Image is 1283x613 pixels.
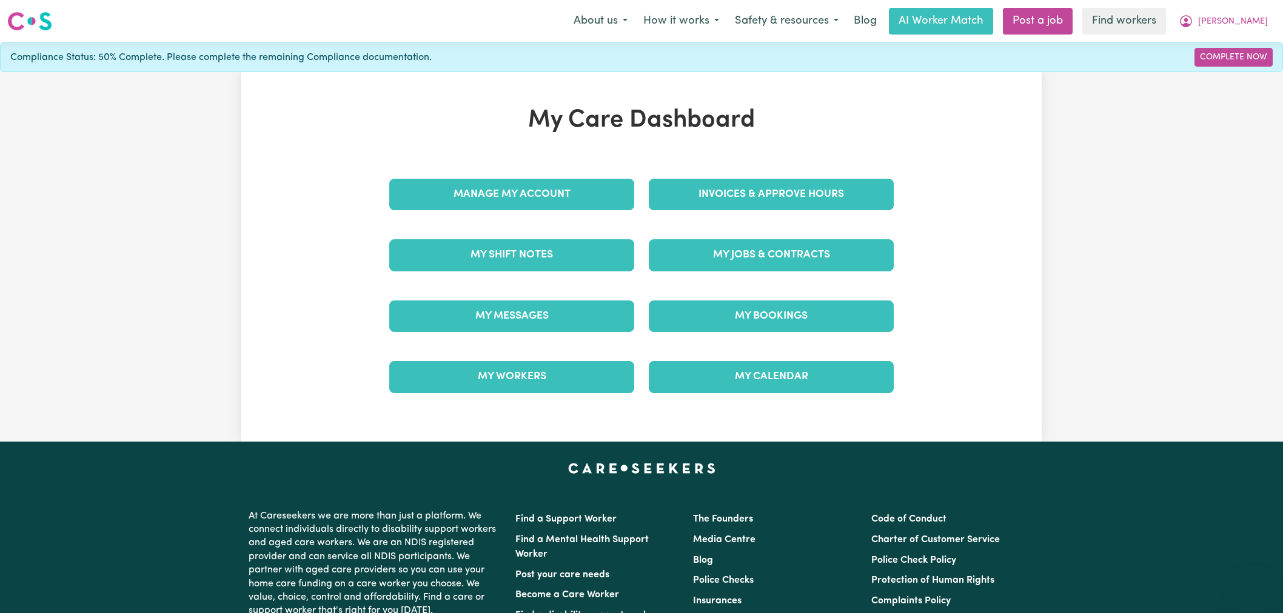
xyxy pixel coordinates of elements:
button: How it works [635,8,727,34]
a: Manage My Account [389,179,634,210]
img: Careseekers logo [7,10,52,32]
a: Find workers [1082,8,1166,35]
span: Compliance Status: 50% Complete. Please complete the remaining Compliance documentation. [10,50,432,65]
a: Media Centre [693,535,755,545]
a: Invoices & Approve Hours [649,179,894,210]
a: Find a Mental Health Support Worker [515,535,649,559]
button: My Account [1171,8,1276,34]
a: Complaints Policy [871,596,951,606]
a: Post a job [1003,8,1073,35]
a: Police Check Policy [871,555,956,565]
a: AI Worker Match [889,8,993,35]
a: Blog [846,8,884,35]
a: Complete Now [1194,48,1273,67]
a: Code of Conduct [871,514,946,524]
a: My Bookings [649,300,894,332]
a: Post your care needs [515,570,609,580]
button: About us [566,8,635,34]
a: Protection of Human Rights [871,575,994,585]
a: Careseekers logo [7,7,52,35]
a: Careseekers home page [568,463,715,473]
a: Charter of Customer Service [871,535,1000,545]
a: My Jobs & Contracts [649,239,894,271]
a: Blog [693,555,713,565]
a: My Workers [389,361,634,393]
iframe: Button to launch messaging window [1234,565,1273,603]
button: Safety & resources [727,8,846,34]
a: My Messages [389,300,634,332]
a: Police Checks [693,575,754,585]
a: Insurances [693,596,742,606]
a: My Calendar [649,361,894,393]
h1: My Care Dashboard [382,106,901,135]
a: Find a Support Worker [515,514,617,524]
a: Become a Care Worker [515,590,619,600]
span: [PERSON_NAME] [1198,15,1268,28]
a: My Shift Notes [389,239,634,271]
a: The Founders [693,514,753,524]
